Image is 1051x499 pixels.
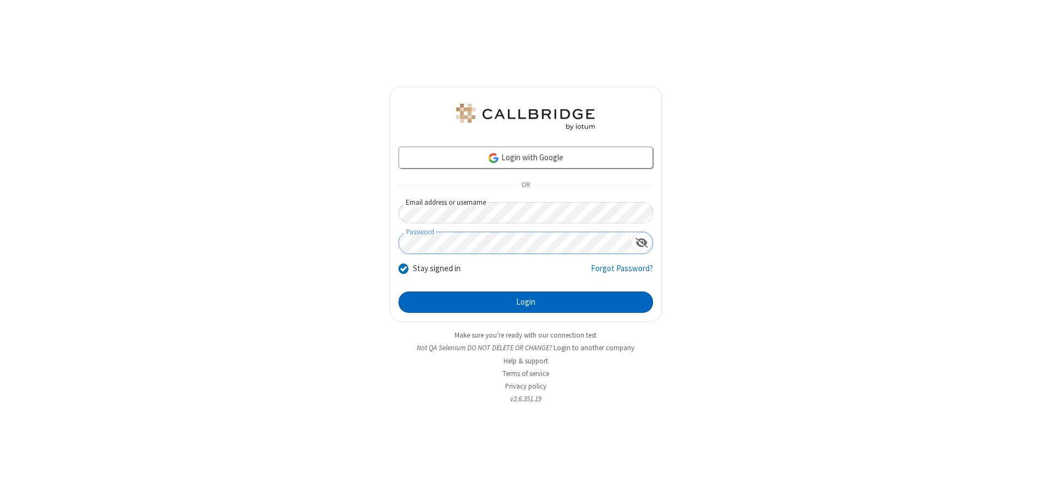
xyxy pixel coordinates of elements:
div: Show password [631,232,652,253]
a: Help & support [504,356,548,366]
li: v2.6.351.19 [390,394,662,404]
button: Login [399,291,653,313]
input: Email address or username [399,202,653,223]
a: Privacy policy [505,382,546,391]
li: Not QA Selenium DO NOT DELETE OR CHANGE? [390,343,662,353]
a: Terms of service [502,369,549,378]
button: Login to another company [554,343,634,353]
input: Password [399,232,631,254]
span: OR [517,178,534,193]
img: google-icon.png [488,152,500,164]
a: Make sure you're ready with our connection test [455,330,596,340]
label: Stay signed in [413,262,461,275]
a: Forgot Password? [591,262,653,283]
img: QA Selenium DO NOT DELETE OR CHANGE [454,104,597,130]
a: Login with Google [399,147,653,169]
